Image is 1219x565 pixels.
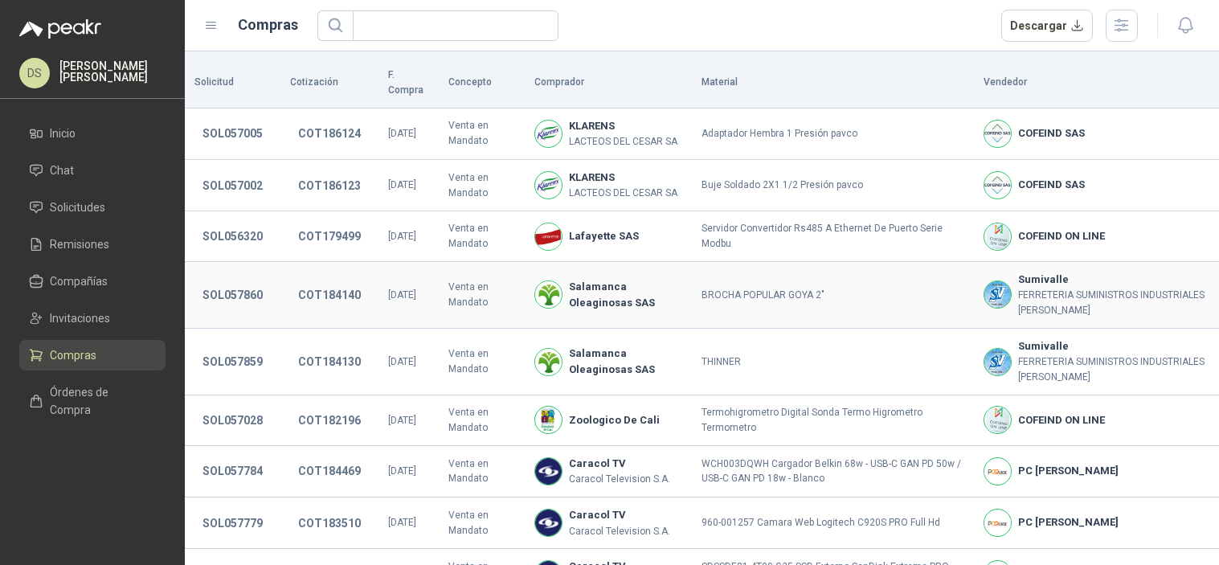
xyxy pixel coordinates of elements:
img: Company Logo [984,172,1011,199]
img: Company Logo [535,172,562,199]
img: Company Logo [984,121,1011,147]
td: Venta en Mandato [439,329,525,395]
button: SOL057779 [194,509,271,538]
td: THINNER [692,329,975,395]
b: Salamanca Oleaginosas SAS [569,346,682,379]
img: Company Logo [535,281,562,308]
b: Caracol TV [569,507,670,523]
b: COFEIND ON LINE [1018,412,1105,428]
img: Company Logo [984,407,1011,433]
span: Remisiones [50,235,109,253]
img: Company Logo [535,458,562,485]
th: Solicitud [185,58,280,108]
button: COT182196 [290,406,369,435]
span: Órdenes de Compra [50,383,150,419]
b: PC [PERSON_NAME] [1018,463,1119,479]
button: Descargar [1001,10,1094,42]
button: SOL056320 [194,222,271,251]
img: Company Logo [535,349,562,375]
img: Company Logo [535,407,562,433]
a: Solicitudes [19,192,166,223]
span: Chat [50,162,74,179]
th: Cotización [280,58,378,108]
b: PC [PERSON_NAME] [1018,514,1119,530]
button: SOL057028 [194,406,271,435]
th: Material [692,58,975,108]
a: Órdenes de Compra [19,377,166,425]
a: Remisiones [19,229,166,260]
p: LACTEOS DEL CESAR SA [569,134,677,149]
p: [PERSON_NAME] [PERSON_NAME] [59,60,166,83]
span: Compras [50,346,96,364]
span: [DATE] [388,231,416,242]
th: F. Compra [378,58,439,108]
th: Comprador [525,58,692,108]
td: Venta en Mandato [439,395,525,446]
b: COFEIND ON LINE [1018,228,1105,244]
p: FERRETERIA SUMINISTROS INDUSTRIALES [PERSON_NAME] [1018,288,1209,318]
span: Solicitudes [50,199,105,216]
span: Compañías [50,272,108,290]
a: Invitaciones [19,303,166,334]
span: [DATE] [388,128,416,139]
span: Inicio [50,125,76,142]
span: [DATE] [388,179,416,190]
button: SOL057005 [194,119,271,148]
img: Company Logo [984,281,1011,308]
p: FERRETERIA SUMINISTROS INDUSTRIALES [PERSON_NAME] [1018,354,1209,385]
span: [DATE] [388,289,416,301]
b: COFEIND SAS [1018,177,1085,193]
td: Venta en Mandato [439,497,525,549]
td: 960-001257 Camara Web Logitech C920S PRO Full Hd [692,497,975,549]
b: COFEIND SAS [1018,125,1085,141]
td: Servidor Convertidor Rs485 A Ethernet De Puerto Serie Modbu [692,211,975,262]
img: Logo peakr [19,19,101,39]
b: Sumivalle [1018,338,1209,354]
b: Caracol TV [569,456,670,472]
td: Termohigrometro Digital Sonda Termo Higrometro Termometro [692,395,975,446]
b: Sumivalle [1018,272,1209,288]
button: COT184469 [290,457,369,485]
span: [DATE] [388,465,416,477]
button: SOL057859 [194,347,271,376]
button: SOL057860 [194,280,271,309]
span: [DATE] [388,356,416,367]
button: SOL057784 [194,457,271,485]
img: Company Logo [535,121,562,147]
span: Invitaciones [50,309,110,327]
th: Vendedor [974,58,1219,108]
td: Venta en Mandato [439,446,525,497]
td: Venta en Mandato [439,160,525,211]
button: COT186124 [290,119,369,148]
a: Compras [19,340,166,371]
td: Venta en Mandato [439,211,525,262]
td: BROCHA POPULAR GOYA 2" [692,262,975,329]
td: Buje Soldado 2X1.1/2 Presión pavco [692,160,975,211]
span: [DATE] [388,517,416,528]
p: Caracol Television S.A. [569,524,670,539]
img: Company Logo [535,510,562,536]
button: COT183510 [290,509,369,538]
p: Caracol Television S.A. [569,472,670,487]
div: DS [19,58,50,88]
h1: Compras [238,14,298,36]
td: Venta en Mandato [439,262,525,329]
b: KLARENS [569,170,677,186]
a: Chat [19,155,166,186]
p: LACTEOS DEL CESAR SA [569,186,677,201]
button: SOL057002 [194,171,271,200]
td: Venta en Mandato [439,108,525,160]
b: Zoologico De Cali [569,412,660,428]
b: Lafayette SAS [569,228,639,244]
a: Inicio [19,118,166,149]
img: Company Logo [984,458,1011,485]
img: Company Logo [984,510,1011,536]
td: Adaptador Hembra 1 Presión pavco [692,108,975,160]
button: COT179499 [290,222,369,251]
button: COT184130 [290,347,369,376]
img: Company Logo [984,349,1011,375]
button: COT186123 [290,171,369,200]
b: KLARENS [569,118,677,134]
img: Company Logo [984,223,1011,250]
td: WCH003DQWH Cargador Belkin 68w - USB-C GAN PD 50w / USB-C GAN PD 18w - Blanco [692,446,975,497]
